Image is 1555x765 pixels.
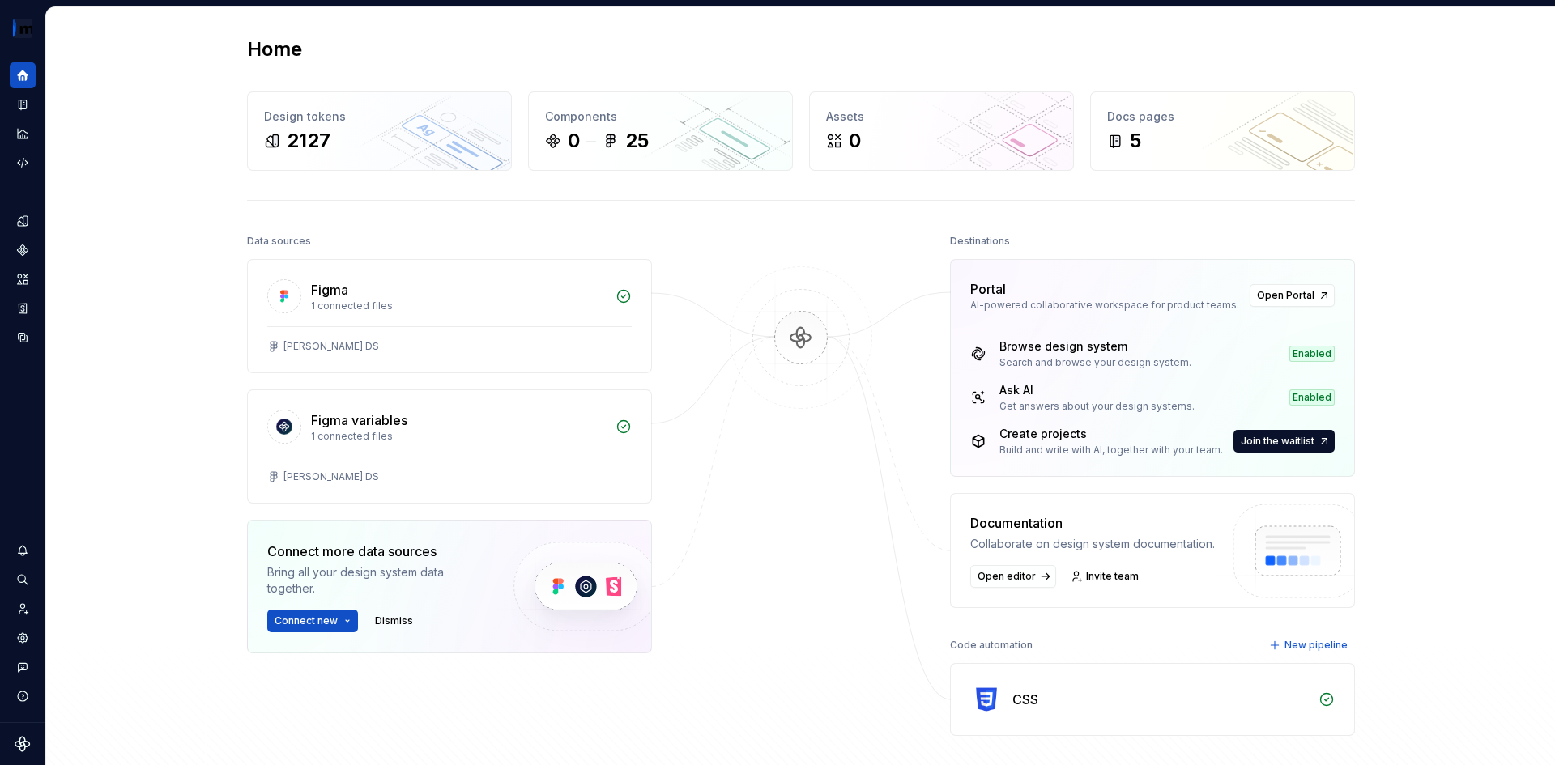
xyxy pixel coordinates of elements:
[950,230,1010,253] div: Destinations
[826,108,1057,125] div: Assets
[999,444,1223,457] div: Build and write with AI, together with your team.
[267,564,486,597] div: Bring all your design system data together.
[283,340,379,353] div: [PERSON_NAME] DS
[10,325,36,351] a: Data sources
[287,128,330,154] div: 2127
[849,128,861,154] div: 0
[311,430,606,443] div: 1 connected files
[267,542,486,561] div: Connect more data sources
[1284,639,1348,652] span: New pipeline
[1066,565,1146,588] a: Invite team
[1250,284,1335,307] a: Open Portal
[247,91,512,171] a: Design tokens2127
[10,538,36,563] button: Notifications
[1233,430,1335,453] button: Join the waitlist
[1086,570,1139,583] span: Invite team
[1130,128,1141,154] div: 5
[809,91,1074,171] a: Assets0
[10,91,36,117] a: Documentation
[375,614,413,627] span: Dismiss
[625,128,649,154] div: 25
[1289,346,1335,362] div: Enabled
[1289,389,1335,406] div: Enabled
[970,536,1215,552] div: Collaborate on design system documentation.
[10,150,36,176] a: Code automation
[10,625,36,651] a: Settings
[1264,634,1355,657] button: New pipeline
[13,19,32,38] img: cb4637db-e7ba-439a-b7a7-bb3932b880a6.png
[10,121,36,147] a: Analytics
[275,614,338,627] span: Connect new
[10,654,36,680] button: Contact support
[311,280,348,300] div: Figma
[970,513,1215,533] div: Documentation
[1241,435,1314,448] span: Join the waitlist
[10,567,36,593] button: Search ⌘K
[978,570,1036,583] span: Open editor
[264,108,495,125] div: Design tokens
[1012,690,1038,709] div: CSS
[10,266,36,292] a: Assets
[999,400,1195,413] div: Get answers about your design systems.
[1090,91,1355,171] a: Docs pages5
[267,610,358,632] button: Connect new
[15,736,31,752] svg: Supernova Logo
[1107,108,1338,125] div: Docs pages
[999,356,1191,369] div: Search and browse your design system.
[10,62,36,88] a: Home
[970,299,1240,312] div: AI-powered collaborative workspace for product teams.
[247,389,652,504] a: Figma variables1 connected files[PERSON_NAME] DS
[283,470,379,483] div: [PERSON_NAME] DS
[970,279,1006,299] div: Portal
[368,610,420,632] button: Dismiss
[999,426,1223,442] div: Create projects
[999,382,1195,398] div: Ask AI
[247,259,652,373] a: Figma1 connected files[PERSON_NAME] DS
[528,91,793,171] a: Components025
[545,108,776,125] div: Components
[568,128,580,154] div: 0
[10,596,36,622] a: Invite team
[999,338,1191,355] div: Browse design system
[950,634,1033,657] div: Code automation
[10,295,36,321] a: Storybook stories
[970,565,1056,588] a: Open editor
[247,36,302,62] h2: Home
[311,300,606,312] div: 1 connected files
[10,237,36,263] a: Components
[247,230,311,253] div: Data sources
[10,208,36,234] a: Design tokens
[311,410,407,430] div: Figma variables
[1257,289,1314,302] span: Open Portal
